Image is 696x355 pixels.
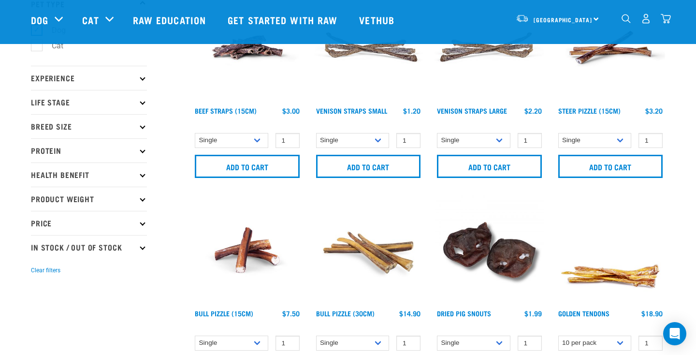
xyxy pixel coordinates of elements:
[663,322,686,345] div: Open Intercom Messenger
[31,266,60,275] button: Clear filters
[275,336,300,351] input: 1
[518,133,542,148] input: 1
[524,107,542,115] div: $2.20
[31,90,147,114] p: Life Stage
[396,336,420,351] input: 1
[396,133,420,148] input: 1
[192,195,302,305] img: Bull Pizzle
[31,114,147,138] p: Breed Size
[534,18,592,21] span: [GEOGRAPHIC_DATA]
[31,13,48,27] a: Dog
[638,336,663,351] input: 1
[558,109,621,112] a: Steer Pizzle (15cm)
[518,336,542,351] input: 1
[638,133,663,148] input: 1
[31,138,147,163] p: Protein
[195,155,300,178] input: Add to cart
[218,0,349,39] a: Get started with Raw
[82,13,99,27] a: Cat
[558,311,609,315] a: Golden Tendons
[661,14,671,24] img: home-icon@2x.png
[36,40,67,52] label: Cat
[437,109,507,112] a: Venison Straps Large
[524,310,542,317] div: $1.99
[31,187,147,211] p: Product Weight
[556,195,666,305] img: 1293 Golden Tendons 01
[435,195,544,305] img: IMG 9990
[403,107,420,115] div: $1.20
[516,14,529,23] img: van-moving.png
[195,311,253,315] a: Bull Pizzle (15cm)
[282,107,300,115] div: $3.00
[31,211,147,235] p: Price
[282,310,300,317] div: $7.50
[31,66,147,90] p: Experience
[641,14,651,24] img: user.png
[316,155,421,178] input: Add to cart
[349,0,406,39] a: Vethub
[316,109,387,112] a: Venison Straps Small
[314,195,423,305] img: Bull Pizzle 30cm for Dogs
[31,235,147,259] p: In Stock / Out Of Stock
[399,310,420,317] div: $14.90
[316,311,375,315] a: Bull Pizzle (30cm)
[622,14,631,23] img: home-icon-1@2x.png
[645,107,663,115] div: $3.20
[195,109,257,112] a: Beef Straps (15cm)
[437,311,491,315] a: Dried Pig Snouts
[123,0,218,39] a: Raw Education
[558,155,663,178] input: Add to cart
[437,155,542,178] input: Add to cart
[275,133,300,148] input: 1
[31,163,147,187] p: Health Benefit
[641,310,663,317] div: $18.90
